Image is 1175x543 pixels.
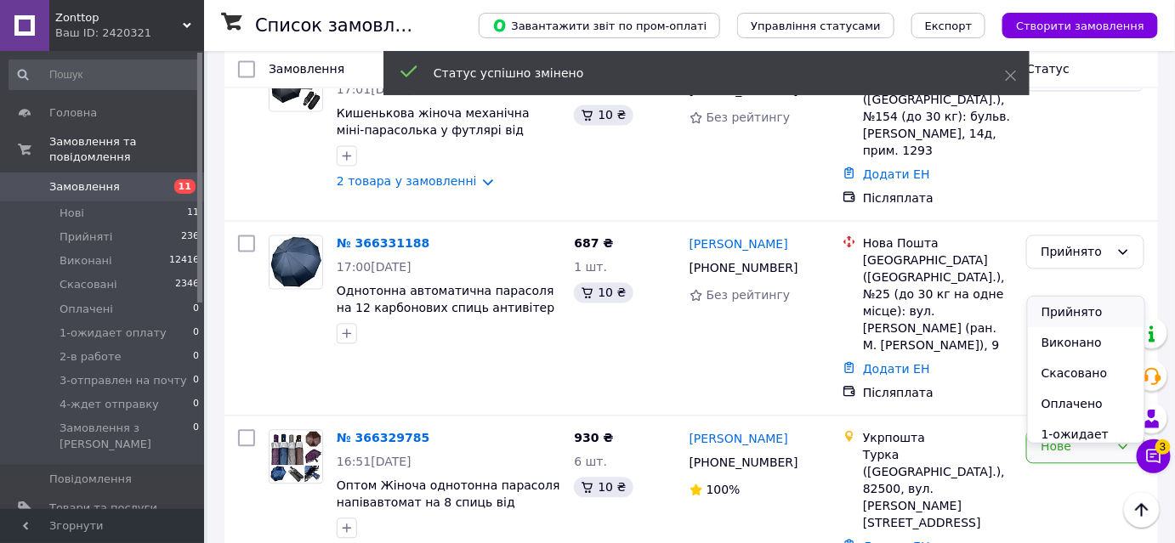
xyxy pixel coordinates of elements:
span: Замовлення та повідомлення [49,134,204,165]
span: 236 [181,229,199,245]
span: 1-ожидает оплату [60,325,167,341]
span: 0 [193,373,199,388]
div: Нове [1041,438,1110,456]
div: Нова Пошта [863,235,1013,252]
span: Замовлення з [PERSON_NAME] [60,421,193,451]
span: 17:00[DATE] [337,261,412,274]
a: № 366329785 [337,432,429,445]
div: 10 ₴ [574,105,633,126]
span: 0 [193,325,199,341]
img: Фото товару [270,431,322,484]
a: 2 товара у замовленні [337,175,477,189]
span: Прийняті [60,229,112,245]
div: Статус успішно змінено [434,65,962,82]
button: Завантажити звіт по пром-оплаті [479,13,720,38]
a: Однотонна автоматична парасоля на 12 карбонових спиць антивітер від Susino, темно-синій, SYS 0791... [337,285,558,349]
span: Створити замовлення [1016,20,1144,32]
span: 12416 [169,253,199,269]
div: Післяплата [863,385,1013,402]
div: Ваш ID: 2420321 [55,25,204,41]
li: Оплачено [1028,388,1144,419]
a: [PERSON_NAME] [690,236,788,253]
h1: Список замовлень [255,15,428,36]
span: 2-в работе [60,349,122,365]
span: 100% [707,484,741,497]
a: № 366331188 [337,237,429,251]
a: [PERSON_NAME] [690,431,788,448]
a: Фото товару [269,430,323,484]
span: 16:51[DATE] [337,455,412,469]
span: Нові [60,206,84,221]
button: Наверх [1124,492,1160,528]
span: 687 ₴ [574,237,613,251]
li: Виконано [1028,327,1144,358]
span: 2346 [175,277,199,292]
div: Післяплата [863,190,1013,207]
span: Повідомлення [49,472,132,487]
span: 0 [193,302,199,317]
span: 3-отправлен на почту [60,373,187,388]
div: [PHONE_NUMBER] [686,451,802,475]
div: Прийнято [1041,243,1110,262]
a: Кишенькова жіноча механічна міні-парасолька у футлярі від Toprain, чорний, 0741-1 [337,107,530,155]
div: [PHONE_NUMBER] [686,257,802,280]
span: 930 ₴ [574,432,613,445]
span: Замовлення [269,63,344,76]
span: 0 [193,421,199,451]
a: Додати ЕН [863,168,930,182]
a: Фото товару [269,235,323,290]
input: Пошук [9,59,201,90]
span: Без рейтингу [707,289,791,303]
div: [GEOGRAPHIC_DATA] ([GEOGRAPHIC_DATA].), №154 (до 30 кг): бульв. [PERSON_NAME], 14д, прим. 1293 [863,75,1013,160]
span: 0 [193,349,199,365]
span: 17:01[DATE] [337,83,412,97]
span: Статус [1026,63,1070,76]
button: Чат з покупцем3 [1137,439,1171,473]
span: Оплачені [60,302,113,317]
span: Виконані [60,253,112,269]
li: Скасовано [1028,358,1144,388]
div: 10 ₴ [574,478,633,498]
span: 6 шт. [574,455,607,469]
div: Укрпошта [863,430,1013,447]
span: 0 [193,397,199,412]
span: 4-ждет отправку [60,397,159,412]
span: Управління статусами [751,20,881,32]
span: Завантажити звіт по пром-оплаті [492,18,707,33]
span: Без рейтингу [707,111,791,125]
span: 3 [1155,439,1171,455]
img: Фото товару [270,236,322,289]
span: 11 [174,179,196,194]
span: Товари та послуги [49,501,157,516]
div: 10 ₴ [574,283,633,303]
button: Експорт [911,13,986,38]
span: 11 [187,206,199,221]
button: Управління статусами [737,13,894,38]
span: Замовлення [49,179,120,195]
span: Головна [49,105,97,121]
li: Прийнято [1028,297,1144,327]
span: Zonttop [55,10,183,25]
a: Створити замовлення [985,18,1158,31]
div: [GEOGRAPHIC_DATA] ([GEOGRAPHIC_DATA].), №25 (до 30 кг на одне місце): вул. [PERSON_NAME] (ран. М.... [863,252,1013,354]
a: Додати ЕН [863,363,930,376]
span: Експорт [925,20,973,32]
div: Турка ([GEOGRAPHIC_DATA].), 82500, вул. [PERSON_NAME][STREET_ADDRESS] [863,447,1013,532]
span: Скасовані [60,277,117,292]
button: Створити замовлення [1002,13,1158,38]
span: 1 шт. [574,261,607,274]
li: 1-ожидает оплату [1028,419,1144,467]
